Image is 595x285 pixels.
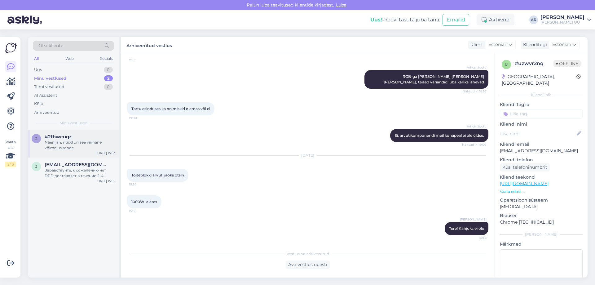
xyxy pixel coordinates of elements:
[463,124,487,129] span: Artjom.igotti
[99,55,114,63] div: Socials
[45,167,115,179] div: Здравствуйте, к сожалению нет. DPD доставляет в течении 2-4 рабочих дней
[334,2,348,8] span: Luba
[540,15,591,25] a: [PERSON_NAME][PERSON_NAME] OÜ
[370,16,440,24] div: Proovi tasuta juba täna:
[45,134,72,140] span: #2fhwcuqz
[500,189,583,194] p: Vaata edasi ...
[500,163,550,171] div: Küsi telefoninumbrit
[462,142,487,147] span: Nähtud ✓ 19:00
[468,42,483,48] div: Klient
[500,148,583,154] p: [EMAIL_ADDRESS][DOMAIN_NAME]
[500,241,583,247] p: Märkmed
[34,67,42,73] div: Uus
[45,140,115,151] div: Näen jah, nüüd on see viimane võimalus toode.
[129,57,152,61] span: 18:55
[370,17,382,23] b: Uus!
[500,101,583,108] p: Kliendi tag'id
[500,181,549,186] a: [URL][DOMAIN_NAME]
[449,226,484,231] span: Tere! Kahjuks ei ole
[96,179,115,183] div: [DATE] 15:52
[521,42,547,48] div: Klienditugi
[34,92,57,99] div: AI Assistent
[394,133,484,138] span: Ei, arvutikomponendi meil kohapeal ei ole üldse.
[34,75,66,82] div: Minu vestlused
[129,182,152,187] span: 15:50
[59,120,87,126] span: Minu vestlused
[500,174,583,180] p: Klienditeekond
[287,251,329,257] span: Vestlus on arhiveeritud
[500,219,583,225] p: Chrome [TECHNICAL_ID]
[64,55,75,63] div: Web
[96,151,115,155] div: [DATE] 15:53
[463,89,487,94] span: Nähtud ✓ 18:57
[34,84,64,90] div: Tiimi vestlused
[500,157,583,163] p: Kliendi telefon
[500,130,575,137] input: Lisa nimi
[104,75,113,82] div: 2
[129,116,152,120] span: 19:00
[552,41,571,48] span: Estonian
[540,15,584,20] div: [PERSON_NAME]
[104,84,113,90] div: 0
[34,109,59,116] div: Arhiveeritud
[131,106,210,111] span: Tartu esinduses ka on miskid olemas või ei
[500,109,583,118] input: Lisa tag
[5,139,16,167] div: Vaata siia
[126,41,172,49] label: Arhiveeritud vestlus
[500,92,583,98] div: Kliendi info
[131,199,157,204] span: 1000W alates
[45,162,109,167] span: jawevika@gmail.com
[35,136,37,141] span: 2
[540,20,584,25] div: [PERSON_NAME] OÜ
[488,41,507,48] span: Estonian
[33,55,40,63] div: All
[129,209,152,213] span: 15:50
[35,164,37,169] span: j
[104,67,113,73] div: 0
[500,212,583,219] p: Brauser
[127,153,488,158] div: [DATE]
[463,65,487,70] span: Artjom.igotti
[38,42,63,49] span: Otsi kliente
[34,101,43,107] div: Kõik
[502,73,576,87] div: [GEOGRAPHIC_DATA], [GEOGRAPHIC_DATA]
[500,121,583,127] p: Kliendi nimi
[529,16,538,24] div: AR
[477,14,514,25] div: Aktiivne
[5,162,16,167] div: 2 / 3
[131,173,184,177] span: Toiteplokki arvuti jaoks otsin
[500,197,583,203] p: Operatsioonisüsteem
[443,14,469,26] button: Emailid
[5,42,17,54] img: Askly Logo
[500,203,583,210] p: [MEDICAL_DATA]
[505,62,508,67] span: u
[553,60,581,67] span: Offline
[500,141,583,148] p: Kliendi email
[515,60,553,67] div: # uzwvr2nq
[500,232,583,237] div: [PERSON_NAME]
[286,261,330,269] div: Ava vestlus uuesti
[384,74,485,84] span: RGB-ga [PERSON_NAME] [PERSON_NAME] [PERSON_NAME], teised variandid juba kalliks lähevad
[460,217,487,222] span: [PERSON_NAME]
[463,235,487,240] span: 15:56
